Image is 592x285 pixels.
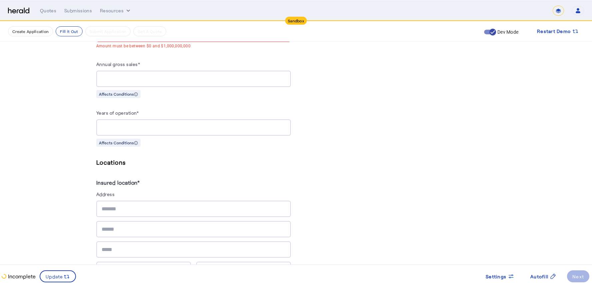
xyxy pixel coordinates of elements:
div: Affects Conditions [96,139,141,147]
div: Sandbox [285,17,307,25]
button: Submit Application [85,26,131,36]
button: Autofill [525,270,562,282]
span: Settings [486,273,506,280]
button: Settings [480,270,520,282]
mat-error: Amount must be between $0 and $1,000,000,000 [96,42,291,49]
label: Address [96,191,115,197]
span: Update [46,273,63,280]
button: Restart Demo [532,25,584,37]
div: Affects Conditions [96,90,141,98]
div: Submissions [64,7,92,14]
p: Incomplete [7,272,36,280]
button: Get A Quote [133,26,166,36]
button: Resources dropdown menu [100,7,132,14]
label: Annual gross sales* [96,61,140,67]
span: Autofill [530,273,548,280]
label: Years of operation* [96,110,139,116]
button: Create Application [8,26,53,36]
h5: Locations [96,157,291,167]
div: Quotes [40,7,56,14]
label: Dev Mode [496,29,518,35]
button: Fill it Out [56,26,82,36]
img: Herald Logo [8,8,29,14]
label: Insured location* [96,179,140,186]
button: Update [40,270,76,282]
span: Restart Demo [537,27,571,35]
